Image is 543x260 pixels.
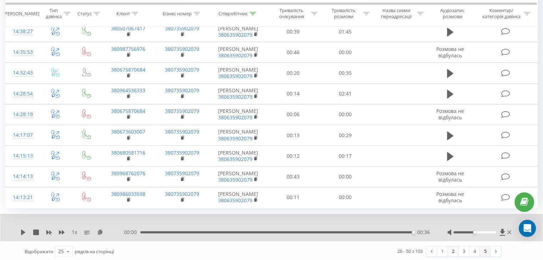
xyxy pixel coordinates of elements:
[111,108,145,114] a: 380675870684
[45,7,62,20] div: Тип дзвінка
[458,246,469,256] a: 3
[209,187,267,208] td: [PERSON_NAME]
[124,229,140,236] span: 00:00
[165,46,199,52] a: 380735902079
[437,246,448,256] a: 1
[13,66,32,80] div: 14:32:43
[72,229,77,236] span: 1 x
[319,63,371,83] td: 00:35
[267,166,319,187] td: 00:43
[267,42,319,63] td: 00:46
[13,191,32,204] div: 14:13:21
[267,21,319,42] td: 00:39
[165,108,199,114] a: 380735902079
[165,25,199,32] a: 380735902079
[13,170,32,183] div: 14:14:13
[473,231,476,234] div: Accessibility label
[417,229,429,236] span: 00:36
[162,10,192,16] div: Бізнес номер
[111,128,145,135] a: 380673603007
[209,63,267,83] td: [PERSON_NAME]
[469,246,480,256] a: 4
[25,248,53,255] span: Відображати
[436,170,464,183] span: Розмова не відбулась
[218,52,252,59] a: 380635902079
[412,231,415,234] div: Accessibility label
[436,46,464,59] span: Розмова не відбулась
[111,87,145,94] a: 380964536333
[58,248,64,255] div: 25
[209,104,267,125] td: [PERSON_NAME]
[218,176,252,183] a: 380635902079
[319,187,371,208] td: 00:00
[319,42,371,63] td: 00:00
[165,191,199,197] a: 380735902079
[218,93,252,100] a: 380635902079
[111,191,145,197] a: 380986033598
[436,108,464,121] span: Розмова не відбулась
[111,46,145,52] a: 380987756976
[218,114,252,121] a: 380635902079
[111,149,145,156] a: 380680581716
[13,108,32,121] div: 14:28:19
[209,146,267,166] td: [PERSON_NAME]
[267,63,319,83] td: 00:20
[13,45,32,59] div: 14:35:53
[436,191,464,204] span: Розмова не відбулась
[319,166,371,187] td: 00:00
[397,248,423,255] div: 26 - 50 з 103
[209,42,267,63] td: [PERSON_NAME]
[319,125,371,146] td: 00:29
[218,197,252,204] a: 380635902079
[319,146,371,166] td: 00:17
[480,7,522,20] div: Коментар/категорія дзвінка
[267,187,319,208] td: 00:11
[13,128,32,142] div: 14:17:07
[218,135,252,142] a: 380635902079
[267,146,319,166] td: 00:12
[267,83,319,104] td: 00:14
[165,87,199,94] a: 380735902079
[267,104,319,125] td: 00:06
[209,125,267,146] td: [PERSON_NAME]
[519,220,536,237] div: Open Intercom Messenger
[75,248,114,255] span: рядків на сторінці
[319,21,371,42] td: 01:45
[13,25,32,38] div: 14:38:27
[111,170,145,177] a: 380968762076
[319,104,371,125] td: 00:00
[13,87,32,101] div: 14:28:54
[274,7,310,20] div: Тривалість очікування
[218,73,252,79] a: 380635902079
[111,25,145,32] a: 380507067417
[111,66,145,73] a: 380675870684
[378,7,415,20] div: Назва схеми переадресації
[218,10,248,16] div: Співробітник
[165,66,199,73] a: 380735902079
[319,83,371,104] td: 02:41
[77,10,92,16] div: Статус
[165,149,199,156] a: 380735902079
[209,83,267,104] td: [PERSON_NAME]
[448,246,458,256] a: 2
[209,21,267,42] td: [PERSON_NAME]
[165,170,199,177] a: 380735902079
[218,156,252,162] a: 380635902079
[480,246,491,256] a: 5
[116,10,130,16] div: Клієнт
[432,7,473,20] div: Аудіозапис розмови
[209,166,267,187] td: [PERSON_NAME]
[3,10,39,16] div: [PERSON_NAME]
[326,7,361,20] div: Тривалість розмови
[267,125,319,146] td: 00:13
[13,149,32,163] div: 14:15:13
[165,128,199,135] a: 380735902079
[218,31,252,38] a: 380635902079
